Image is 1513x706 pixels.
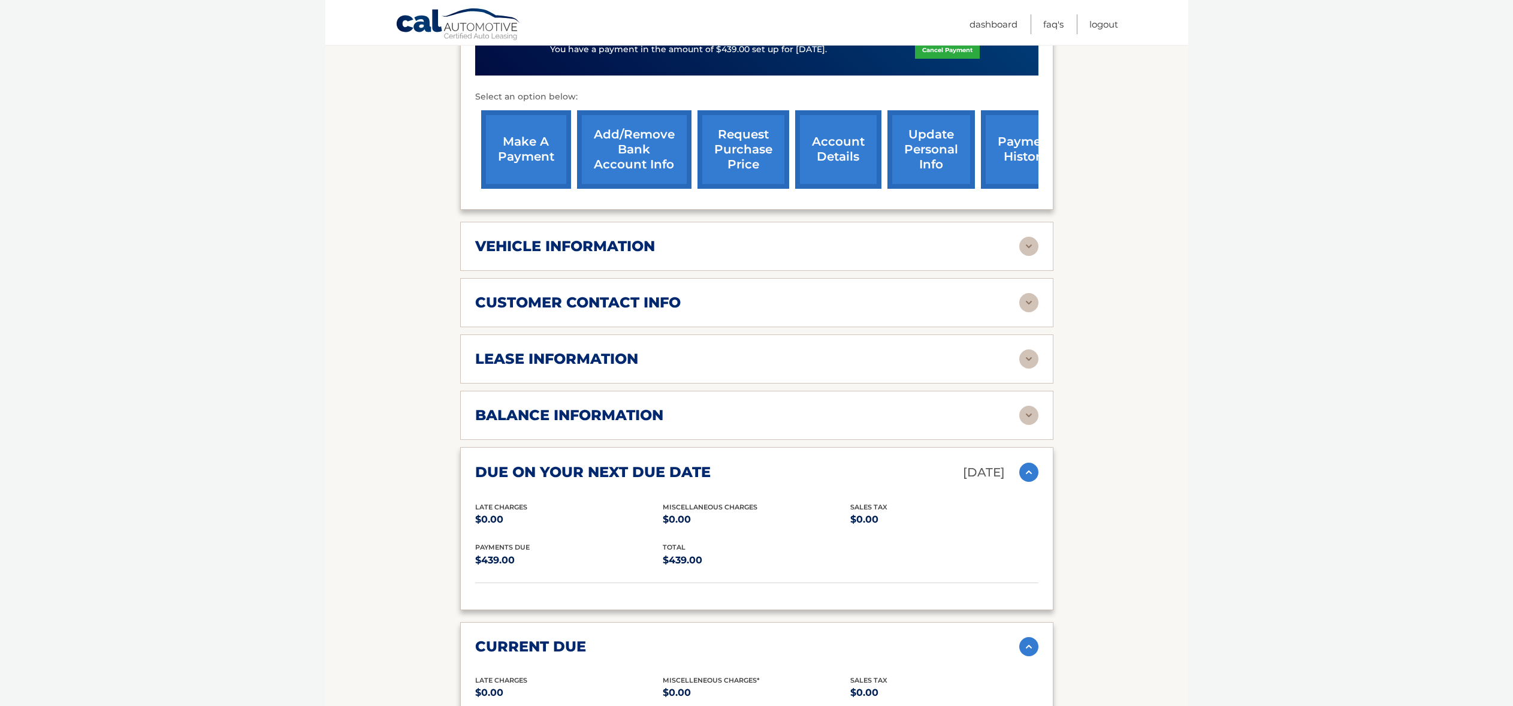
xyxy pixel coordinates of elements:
a: FAQ's [1043,14,1064,34]
a: make a payment [481,110,571,189]
h2: due on your next due date [475,463,711,481]
p: You have a payment in the amount of $439.00 set up for [DATE]. [550,43,827,56]
p: $0.00 [663,511,850,528]
img: accordion-rest.svg [1019,349,1038,369]
p: $0.00 [850,684,1038,701]
span: Sales Tax [850,503,887,511]
img: accordion-active.svg [1019,637,1038,656]
span: Sales Tax [850,676,887,684]
a: account details [795,110,881,189]
p: $439.00 [663,552,850,569]
a: Add/Remove bank account info [577,110,691,189]
img: accordion-active.svg [1019,463,1038,482]
a: Dashboard [970,14,1017,34]
h2: customer contact info [475,294,681,312]
p: $0.00 [663,684,850,701]
span: Payments Due [475,543,530,551]
span: Miscelleneous Charges* [663,676,760,684]
p: $0.00 [475,684,663,701]
img: accordion-rest.svg [1019,293,1038,312]
h2: balance information [475,406,663,424]
a: Logout [1089,14,1118,34]
span: Late Charges [475,676,527,684]
a: update personal info [887,110,975,189]
a: request purchase price [697,110,789,189]
h2: vehicle information [475,237,655,255]
img: accordion-rest.svg [1019,237,1038,256]
span: Miscellaneous Charges [663,503,757,511]
span: total [663,543,685,551]
img: accordion-rest.svg [1019,406,1038,425]
p: [DATE] [963,462,1005,483]
a: Cal Automotive [395,8,521,43]
span: Late Charges [475,503,527,511]
a: payment history [981,110,1071,189]
p: $439.00 [475,552,663,569]
h2: current due [475,638,586,656]
p: $0.00 [475,511,663,528]
a: Cancel Payment [915,41,980,59]
h2: lease information [475,350,638,368]
p: Select an option below: [475,90,1038,104]
p: $0.00 [850,511,1038,528]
